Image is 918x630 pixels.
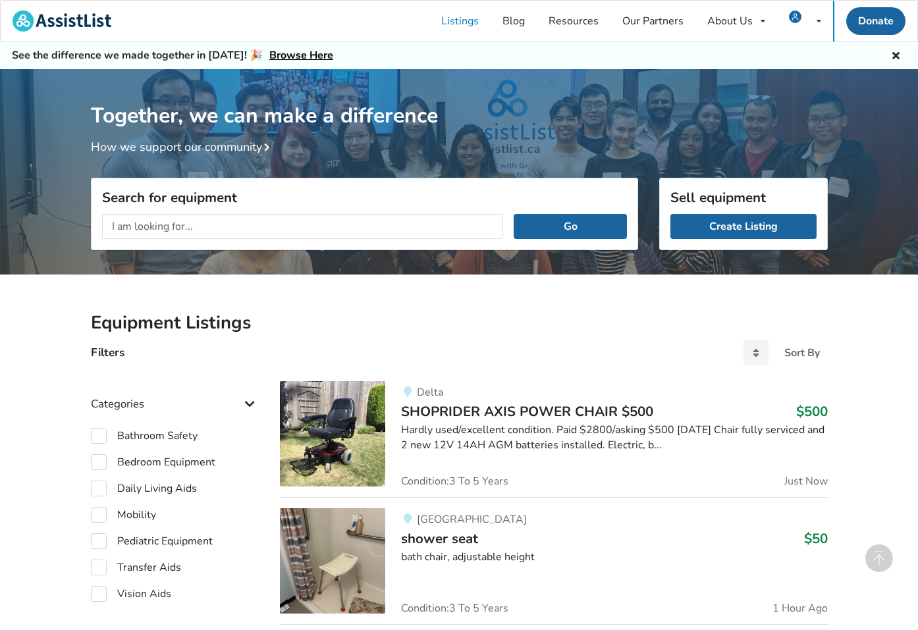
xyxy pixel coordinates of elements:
[707,16,753,26] div: About Us
[429,1,491,41] a: Listings
[12,49,333,63] h5: See the difference we made together in [DATE]! 🎉
[91,454,215,470] label: Bedroom Equipment
[280,508,385,614] img: bathroom safety-shower seat
[91,428,198,444] label: Bathroom Safety
[796,403,828,420] h3: $500
[91,560,181,575] label: Transfer Aids
[846,7,905,35] a: Donate
[670,189,817,206] h3: Sell equipment
[91,139,275,155] a: How we support our community
[784,476,828,486] span: Just Now
[537,1,610,41] a: Resources
[91,533,213,549] label: Pediatric Equipment
[610,1,695,41] a: Our Partners
[491,1,537,41] a: Blog
[401,550,827,565] div: bath chair, adjustable height
[804,530,828,547] h3: $50
[102,189,627,206] h3: Search for equipment
[401,476,508,486] span: Condition: 3 To 5 Years
[401,529,478,548] span: shower seat
[280,381,385,486] img: mobility-shoprider axis power chair $500
[784,348,820,358] div: Sort By
[401,402,653,421] span: SHOPRIDER AXIS POWER CHAIR $500
[789,11,801,23] img: user icon
[417,512,527,527] span: [GEOGRAPHIC_DATA]
[91,345,124,360] h4: Filters
[91,371,259,417] div: Categories
[102,214,504,239] input: I am looking for...
[417,385,443,400] span: Delta
[91,507,156,523] label: Mobility
[514,214,626,239] button: Go
[401,603,508,614] span: Condition: 3 To 5 Years
[280,381,827,497] a: mobility-shoprider axis power chair $500DeltaSHOPRIDER AXIS POWER CHAIR $500$500Hardly used/excel...
[91,311,828,334] h2: Equipment Listings
[401,423,827,453] div: Hardly used/excellent condition. Paid $2800/asking $500 [DATE] Chair fully serviced and 2 new 12V...
[13,11,111,32] img: assistlist-logo
[772,603,828,614] span: 1 Hour Ago
[670,214,817,239] a: Create Listing
[280,497,827,624] a: bathroom safety-shower seat[GEOGRAPHIC_DATA]shower seat$50bath chair, adjustable heightCondition:...
[269,48,333,63] a: Browse Here
[91,69,828,129] h1: Together, we can make a difference
[91,481,197,496] label: Daily Living Aids
[91,586,171,602] label: Vision Aids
